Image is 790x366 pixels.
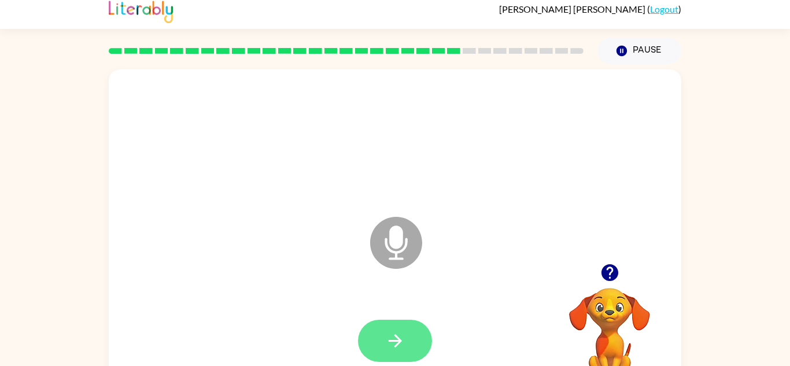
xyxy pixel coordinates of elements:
span: [PERSON_NAME] [PERSON_NAME] [499,3,647,14]
div: ( ) [499,3,681,14]
button: Pause [597,38,681,64]
a: Logout [650,3,678,14]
